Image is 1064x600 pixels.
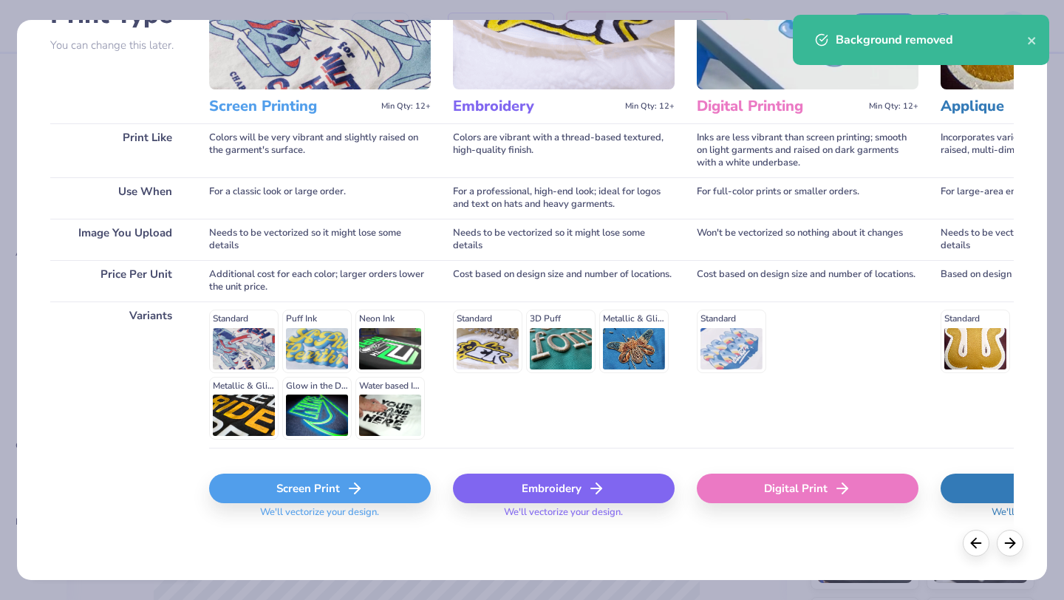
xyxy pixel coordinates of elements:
[209,123,431,177] div: Colors will be very vibrant and slightly raised on the garment's surface.
[498,506,629,528] span: We'll vectorize your design.
[50,219,187,260] div: Image You Upload
[453,123,675,177] div: Colors are vibrant with a thread-based textured, high-quality finish.
[697,474,918,503] div: Digital Print
[254,506,385,528] span: We'll vectorize your design.
[697,97,863,116] h3: Digital Printing
[209,260,431,301] div: Additional cost for each color; larger orders lower the unit price.
[209,474,431,503] div: Screen Print
[453,219,675,260] div: Needs to be vectorized so it might lose some details
[50,177,187,219] div: Use When
[869,101,918,112] span: Min Qty: 12+
[50,260,187,301] div: Price Per Unit
[836,31,1027,49] div: Background removed
[209,97,375,116] h3: Screen Printing
[209,177,431,219] div: For a classic look or large order.
[453,474,675,503] div: Embroidery
[50,123,187,177] div: Print Like
[1027,31,1037,49] button: close
[209,219,431,260] div: Needs to be vectorized so it might lose some details
[453,97,619,116] h3: Embroidery
[50,39,187,52] p: You can change this later.
[453,177,675,219] div: For a professional, high-end look; ideal for logos and text on hats and heavy garments.
[697,123,918,177] div: Inks are less vibrant than screen printing; smooth on light garments and raised on dark garments ...
[50,301,187,448] div: Variants
[381,101,431,112] span: Min Qty: 12+
[453,260,675,301] div: Cost based on design size and number of locations.
[697,177,918,219] div: For full-color prints or smaller orders.
[697,260,918,301] div: Cost based on design size and number of locations.
[625,101,675,112] span: Min Qty: 12+
[697,219,918,260] div: Won't be vectorized so nothing about it changes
